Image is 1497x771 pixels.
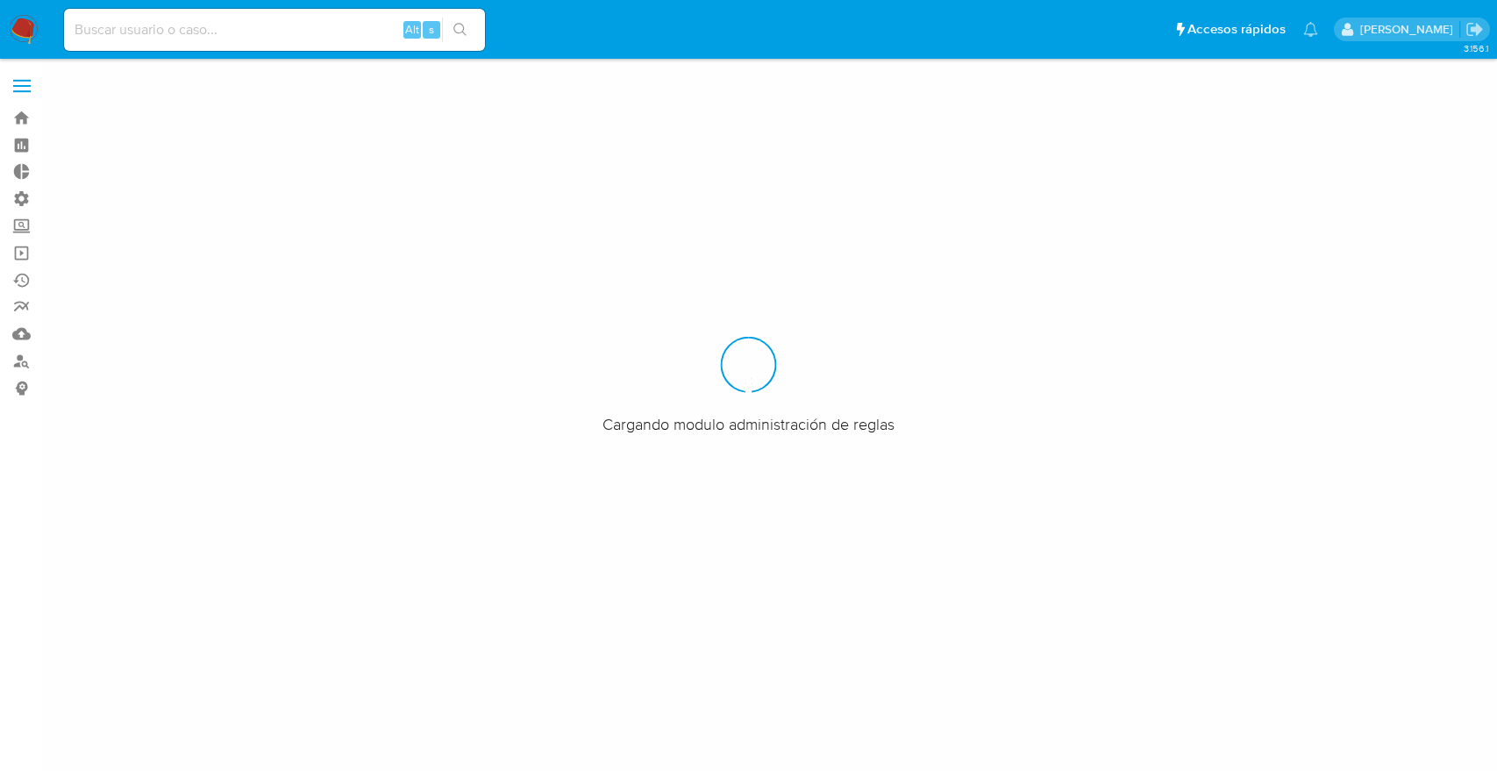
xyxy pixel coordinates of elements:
span: Accesos rápidos [1187,20,1286,39]
p: mercedes.medrano@mercadolibre.com [1360,21,1459,38]
a: Salir [1465,20,1484,39]
span: Cargando modulo administración de reglas [602,413,895,434]
input: Buscar usuario o caso... [64,18,485,41]
a: Notificaciones [1303,22,1318,37]
span: Alt [405,21,419,38]
span: s [429,21,434,38]
button: search-icon [442,18,478,42]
